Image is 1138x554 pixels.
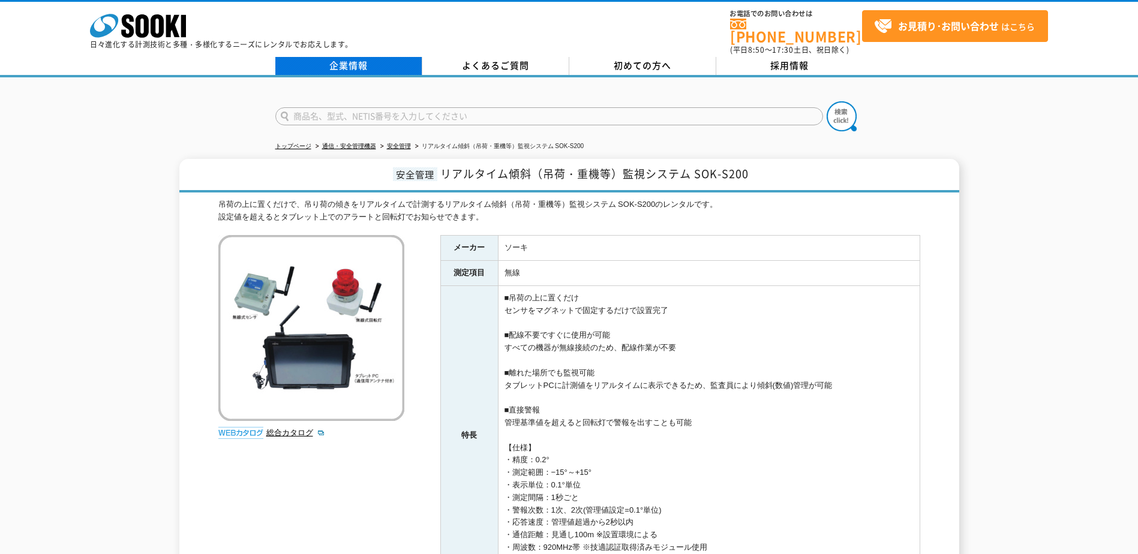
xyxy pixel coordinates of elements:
span: 8:50 [748,44,765,55]
th: メーカー [440,236,498,261]
span: 安全管理 [393,167,437,181]
a: 総合カタログ [266,428,325,437]
a: お見積り･お問い合わせはこちら [862,10,1048,42]
span: 初めての方へ [614,59,671,72]
img: btn_search.png [827,101,857,131]
a: トップページ [275,143,311,149]
span: (平日 ～ 土日、祝日除く) [730,44,849,55]
span: はこちら [874,17,1035,35]
a: 安全管理 [387,143,411,149]
span: 17:30 [772,44,794,55]
td: ソーキ [498,236,920,261]
a: 通信・安全管理機器 [322,143,376,149]
th: 測定項目 [440,261,498,286]
span: リアルタイム傾斜（吊荷・重機等）監視システム SOK-S200 [440,165,749,182]
strong: お見積り･お問い合わせ [898,19,999,33]
a: 初めての方へ [569,57,716,75]
a: 採用情報 [716,57,863,75]
a: 企業情報 [275,57,422,75]
div: 吊荷の上に置くだけで、吊り荷の傾きをリアルタイムで計測するリアルタイム傾斜（吊荷・重機等）監視システム SOK-S200のレンタルです。 設定値を超えるとタブレット上でのアラートと回転灯でお知ら... [218,198,920,224]
a: [PHONE_NUMBER] [730,19,862,43]
img: webカタログ [218,427,263,439]
p: 日々進化する計測技術と多種・多様化するニーズにレンタルでお応えします。 [90,41,353,48]
a: よくあるご質問 [422,57,569,75]
img: リアルタイム傾斜（吊荷・重機等）監視システム SOK-S200 [218,235,404,421]
td: 無線 [498,261,920,286]
li: リアルタイム傾斜（吊荷・重機等）監視システム SOK-S200 [413,140,584,153]
span: お電話でのお問い合わせは [730,10,862,17]
input: 商品名、型式、NETIS番号を入力してください [275,107,823,125]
